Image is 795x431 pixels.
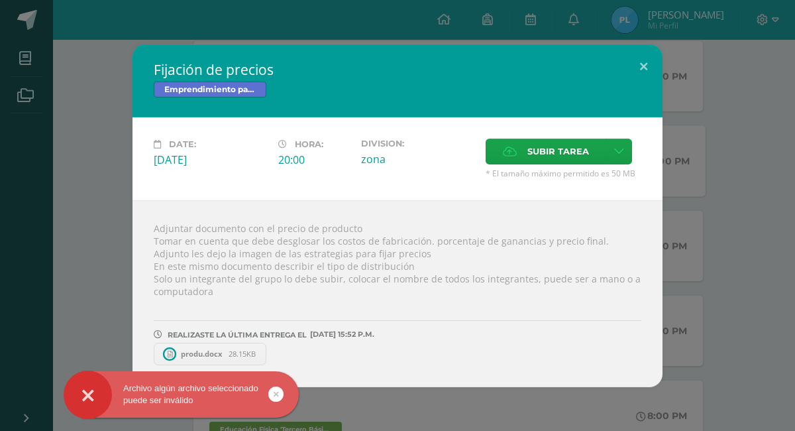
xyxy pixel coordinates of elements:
[174,349,229,359] span: produ.docx
[169,139,196,149] span: Date:
[486,168,641,179] span: * El tamaño máximo permitido es 50 MB
[278,153,350,167] div: 20:00
[154,60,641,79] h2: Fijación de precios
[295,139,323,149] span: Hora:
[361,139,475,149] label: Division:
[154,153,268,167] div: [DATE]
[154,343,266,365] a: produ.docx 28.15KB
[625,44,662,90] button: Close (Esc)
[229,349,256,359] span: 28.15KB
[64,383,299,406] div: Archivo algún archivo seleccionado puede ser inválido
[132,200,662,387] div: Adjuntar documento con el precio de producto Tomar en cuenta que debe desglosar los costos de fab...
[154,82,266,97] span: Emprendimiento para la Productividad
[307,334,374,335] span: [DATE] 15:52 P.M.
[527,139,589,164] span: Subir tarea
[361,152,475,166] div: zona
[168,330,307,339] span: REALIZASTE LA ÚLTIMA ENTREGA EL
